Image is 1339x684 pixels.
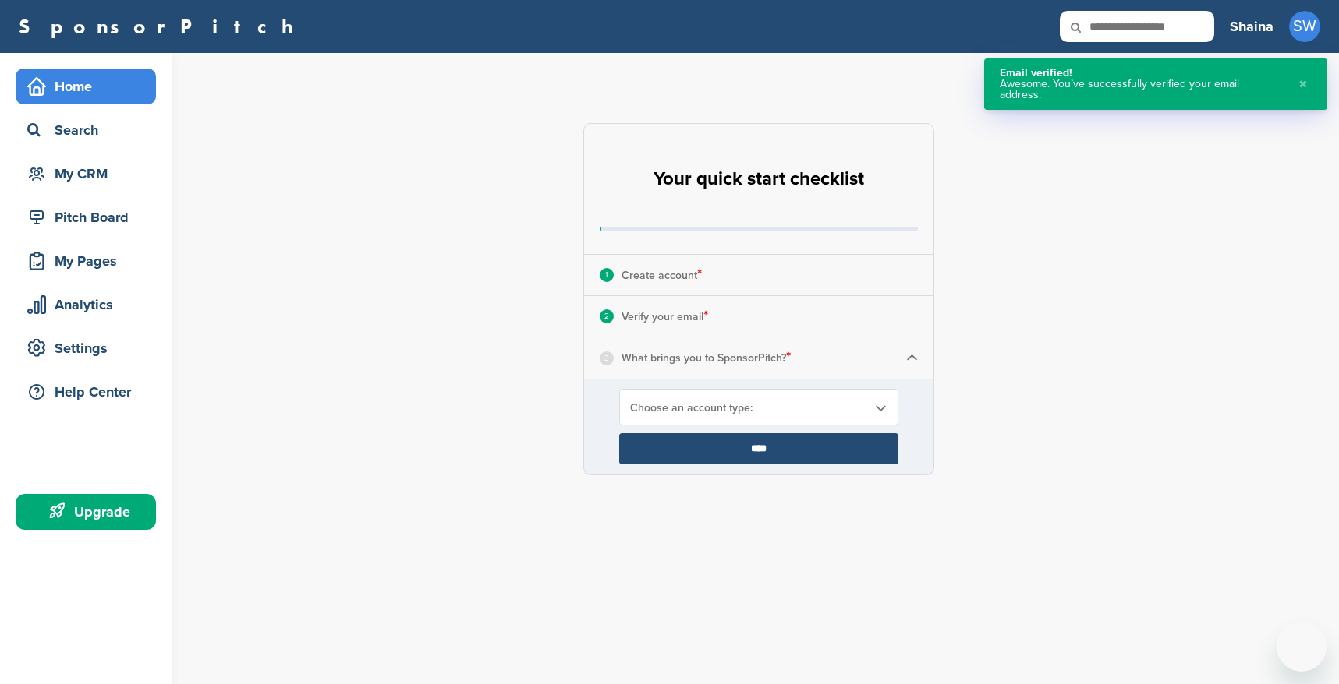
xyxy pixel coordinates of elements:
div: Pitch Board [23,203,156,231]
a: Home [16,69,156,104]
div: Awesome. You’ve successfully verified your email address. [1000,79,1283,100]
div: Help Center [23,378,156,406]
div: Email verified! [1000,68,1283,79]
a: Analytics [16,287,156,323]
div: Home [23,72,156,100]
img: Checklist arrow 1 [906,352,918,364]
a: SponsorPitch [19,16,303,37]
span: Choose an account type: [630,401,867,414]
div: 1 [600,268,614,282]
div: My CRM [23,160,156,188]
button: Close [1295,68,1312,100]
a: Upgrade [16,494,156,530]
a: Pitch Board [16,199,156,235]
h3: Shaina [1230,16,1273,37]
a: Search [16,112,156,148]
iframe: Button to launch messaging window [1277,622,1327,672]
a: Shaina [1230,9,1273,44]
h2: Your quick start checklist [654,162,864,196]
div: 2 [600,309,614,323]
a: Help Center [16,374,156,410]
a: My Pages [16,243,156,279]
div: Search [23,116,156,144]
div: Upgrade [23,498,156,526]
p: Verify your email [622,306,708,326]
div: Analytics [23,291,156,319]
div: 3 [600,351,614,365]
span: SW [1289,11,1320,42]
div: My Pages [23,247,156,275]
p: What brings you to SponsorPitch? [622,347,791,368]
a: My CRM [16,156,156,192]
a: Settings [16,330,156,366]
div: Settings [23,334,156,362]
p: Create account [622,265,702,285]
